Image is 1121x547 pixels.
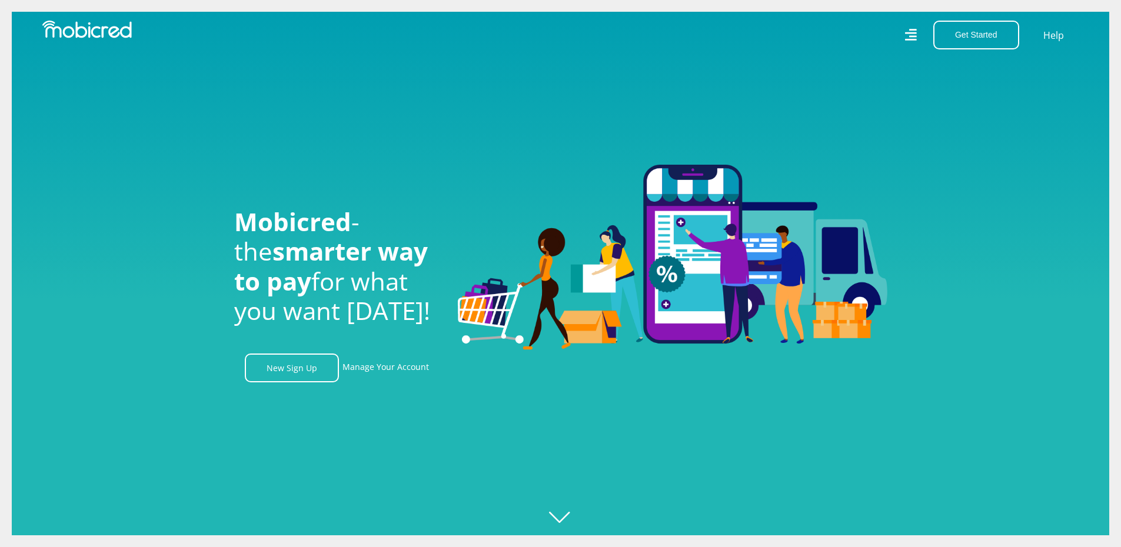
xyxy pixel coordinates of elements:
img: Mobicred [42,21,132,38]
h1: - the for what you want [DATE]! [234,207,440,326]
button: Get Started [933,21,1019,49]
a: Manage Your Account [342,353,429,382]
a: Help [1043,28,1065,43]
img: Welcome to Mobicred [458,165,887,351]
span: smarter way to pay [234,234,428,297]
a: New Sign Up [245,353,339,382]
span: Mobicred [234,205,351,238]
